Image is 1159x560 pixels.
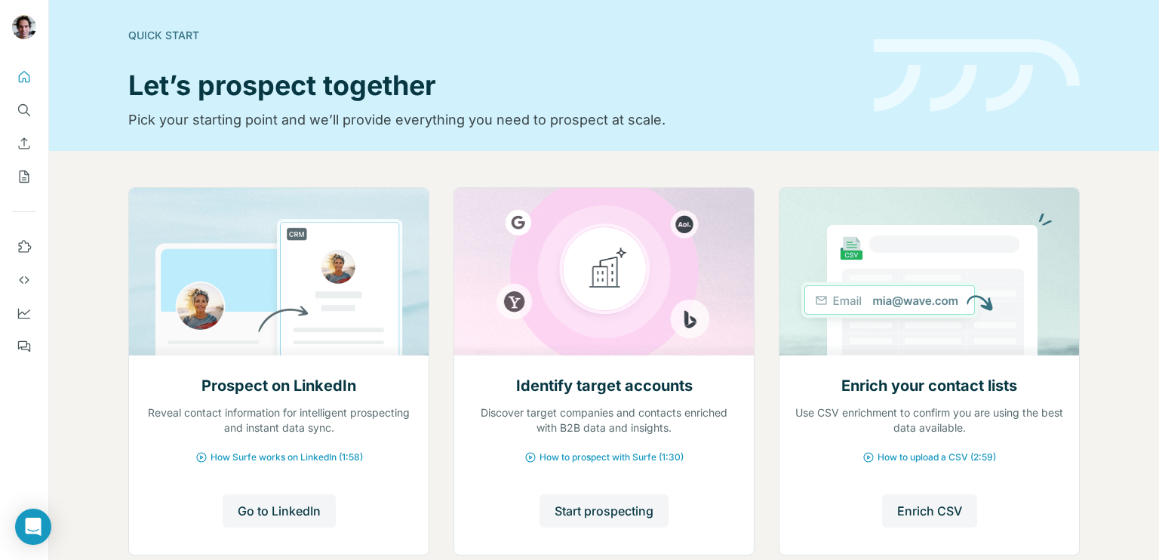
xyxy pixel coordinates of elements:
button: Search [12,97,36,124]
button: My lists [12,163,36,190]
div: Quick start [128,28,856,43]
span: Start prospecting [555,502,653,520]
button: Dashboard [12,300,36,327]
p: Pick your starting point and we’ll provide everything you need to prospect at scale. [128,109,856,131]
button: Enrich CSV [882,494,977,528]
span: How to upload a CSV (2:59) [878,451,996,464]
button: Use Surfe on LinkedIn [12,233,36,260]
button: Feedback [12,333,36,360]
img: Enrich your contact lists [779,188,1080,355]
h1: Let’s prospect together [128,70,856,100]
span: Enrich CSV [897,502,962,520]
img: Avatar [12,15,36,39]
span: Go to LinkedIn [238,502,321,520]
p: Use CSV enrichment to confirm you are using the best data available. [795,405,1064,435]
h2: Identify target accounts [516,375,693,396]
img: banner [874,39,1080,112]
button: Use Surfe API [12,266,36,294]
div: Open Intercom Messenger [15,509,51,545]
img: Prospect on LinkedIn [128,188,429,355]
p: Discover target companies and contacts enriched with B2B data and insights. [469,405,739,435]
h2: Enrich your contact lists [841,375,1017,396]
img: Identify target accounts [453,188,755,355]
button: Start prospecting [540,494,669,528]
h2: Prospect on LinkedIn [201,375,356,396]
p: Reveal contact information for intelligent prospecting and instant data sync. [144,405,413,435]
span: How Surfe works on LinkedIn (1:58) [211,451,363,464]
button: Enrich CSV [12,130,36,157]
button: Quick start [12,63,36,91]
span: How to prospect with Surfe (1:30) [540,451,684,464]
button: Go to LinkedIn [223,494,336,528]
